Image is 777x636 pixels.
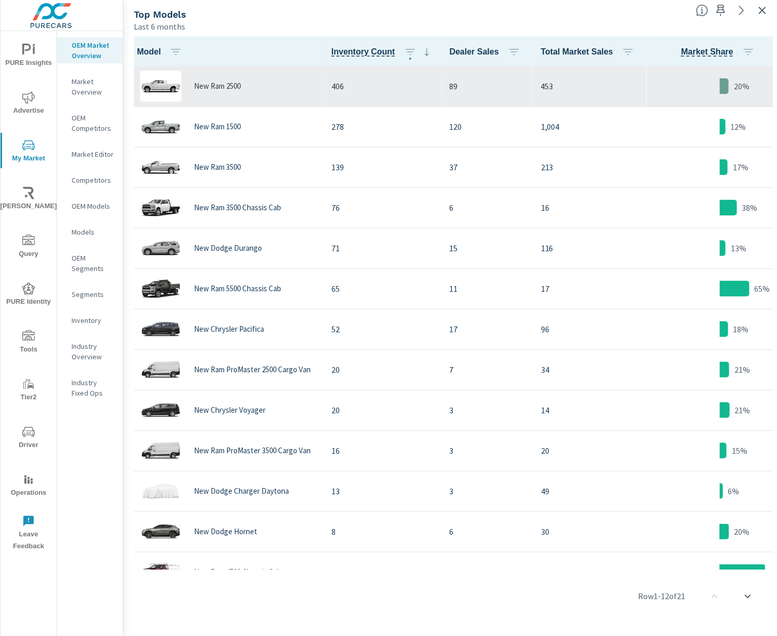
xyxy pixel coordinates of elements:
[57,74,123,100] div: Market Overview
[57,198,123,214] div: OEM Models
[140,395,182,426] img: glamour
[450,161,524,173] p: 37
[4,426,53,451] span: Driver
[331,46,395,58] span: Inventory Count
[57,110,123,136] div: OEM Competitors
[4,187,53,212] span: [PERSON_NAME]
[57,375,123,401] div: Industry Fixed Ops
[137,46,186,58] span: Model
[72,149,115,159] p: Market Editor
[639,590,686,603] p: Row 1 - 12 of 21
[541,120,639,133] p: 1,004
[331,201,433,214] p: 76
[140,476,182,507] img: glamour
[140,71,182,102] img: glamour
[134,9,186,20] h5: Top Models
[72,40,115,61] p: OEM Market Overview
[140,273,182,304] img: glamour
[736,584,760,609] button: scroll to bottom
[331,444,433,457] p: 16
[731,120,746,133] p: 12%
[541,525,639,538] p: 30
[450,363,524,376] p: 7
[4,473,53,499] span: Operations
[72,289,115,300] p: Segments
[450,323,524,335] p: 17
[140,152,182,183] img: glamour
[194,324,264,334] p: New Chrysler Pacifica
[450,80,524,92] p: 89
[72,113,115,133] p: OEM Competitors
[4,378,53,403] span: Tier2
[194,446,311,455] p: New Ram ProMaster 3500 Cargo Van
[134,20,185,33] p: Last 6 months
[541,404,639,416] p: 14
[733,2,750,19] a: See more details in report
[450,242,524,254] p: 15
[140,233,182,264] img: glamour
[4,235,53,260] span: Query
[734,80,750,92] p: 20%
[450,404,524,416] p: 3
[732,444,747,457] p: 15%
[72,341,115,362] p: Industry Overview
[331,161,433,173] p: 139
[57,224,123,240] div: Models
[1,31,57,557] div: nav menu
[57,146,123,162] div: Market Editor
[735,404,751,416] p: 21%
[72,201,115,211] p: OEM Models
[728,485,740,497] p: 6%
[331,404,433,416] p: 20
[194,82,241,91] p: New Ram 2500
[140,192,182,223] img: glamour
[57,339,123,364] div: Industry Overview
[696,4,709,17] span: Find the biggest opportunities within your model lineup nationwide. [Source: Market registration ...
[331,525,433,538] p: 8
[681,46,759,58] span: Market Share
[194,365,311,374] p: New Ram ProMaster 2500 Cargo Van
[57,37,123,63] div: OEM Market Overview
[541,444,639,457] p: 20
[57,172,123,188] div: Competitors
[331,363,433,376] p: 20
[140,111,182,142] img: glamour
[733,161,748,173] p: 17%
[331,80,433,92] p: 406
[72,253,115,274] p: OEM Segments
[140,354,182,385] img: glamour
[450,525,524,538] p: 6
[742,201,758,214] p: 38%
[734,525,750,538] p: 20%
[450,201,524,214] p: 6
[194,405,266,415] p: New Chrysler Voyager
[194,527,257,536] p: New Dodge Hornet
[450,282,524,295] p: 11
[72,315,115,326] p: Inventory
[4,91,53,117] span: Advertise
[331,46,433,58] span: Inventory Count
[194,203,281,212] p: New Ram 3500 Chassis Cab
[731,242,746,254] p: 13%
[57,287,123,302] div: Segments
[194,486,289,496] p: New Dodge Charger Daytona
[734,363,750,376] p: 21%
[194,284,281,293] p: New Ram 5500 Chassis Cab
[194,243,262,253] p: New Dodge Durango
[194,163,241,172] p: New Ram 3500
[331,282,433,295] p: 65
[140,314,182,345] img: glamour
[194,122,241,131] p: New Ram 1500
[755,282,770,295] p: 65%
[57,313,123,328] div: Inventory
[681,46,733,58] span: Model Sales / Total Market Sales. [Market = within dealer PMA (or 60 miles if no PMA is defined) ...
[140,557,182,588] img: glamour
[541,201,639,214] p: 16
[331,120,433,133] p: 278
[140,516,182,547] img: glamour
[140,435,182,466] img: glamour
[450,444,524,457] p: 3
[57,250,123,276] div: OEM Segments
[450,46,524,58] span: Dealer Sales
[4,282,53,308] span: PURE Identity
